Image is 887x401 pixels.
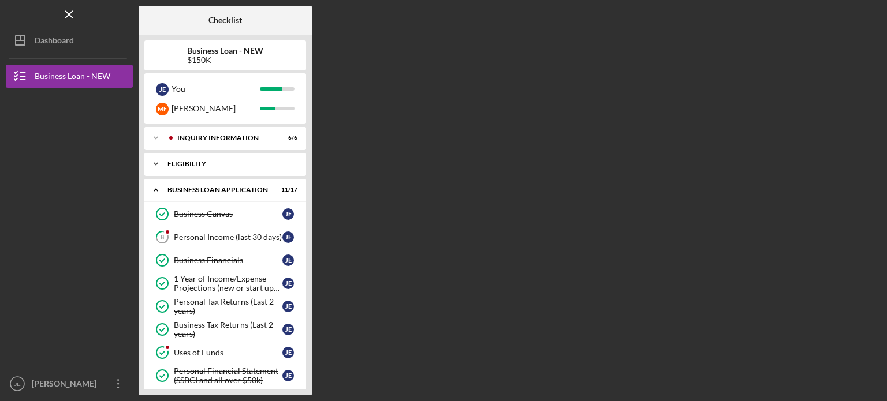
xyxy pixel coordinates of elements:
[14,381,20,387] text: JE
[167,186,269,193] div: BUSINESS LOAN APPLICATION
[177,134,269,141] div: INQUIRY INFORMATION
[150,364,300,387] a: Personal Financial Statement (SSBCI and all over $50k)JE
[187,46,263,55] b: Business Loan - NEW
[167,160,292,167] div: ELIGIBILITY
[187,55,263,65] div: $150K
[172,99,260,118] div: [PERSON_NAME]
[208,16,242,25] b: Checklist
[282,324,294,335] div: J E
[150,249,300,272] a: Business FinancialsJE
[277,134,297,141] div: 6 / 6
[282,347,294,358] div: J E
[150,272,300,295] a: 1 Year of Income/Expense Projections (new or start up businesses over $50k)JE
[282,254,294,266] div: J E
[6,372,133,395] button: JE[PERSON_NAME]
[282,301,294,312] div: J E
[174,233,282,242] div: Personal Income (last 30 days)
[282,231,294,243] div: J E
[172,79,260,99] div: You
[29,372,104,398] div: [PERSON_NAME]
[6,65,133,88] button: Business Loan - NEW
[174,297,282,316] div: Personal Tax Returns (Last 2 years)
[156,83,169,96] div: J E
[150,318,300,341] a: Business Tax Returns (Last 2 years)JE
[35,65,110,91] div: Business Loan - NEW
[174,274,282,293] div: 1 Year of Income/Expense Projections (new or start up businesses over $50k)
[150,295,300,318] a: Personal Tax Returns (Last 2 years)JE
[174,209,282,219] div: Business Canvas
[150,226,300,249] a: 8Personal Income (last 30 days)JE
[150,341,300,364] a: Uses of FundsJE
[156,103,169,115] div: M E
[35,29,74,55] div: Dashboard
[150,203,300,226] a: Business CanvasJE
[174,256,282,265] div: Business Financials
[282,370,294,381] div: J E
[161,234,164,241] tspan: 8
[282,208,294,220] div: J E
[6,29,133,52] button: Dashboard
[277,186,297,193] div: 11 / 17
[174,320,282,339] div: Business Tax Returns (Last 2 years)
[282,278,294,289] div: J E
[174,366,282,385] div: Personal Financial Statement (SSBCI and all over $50k)
[174,348,282,357] div: Uses of Funds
